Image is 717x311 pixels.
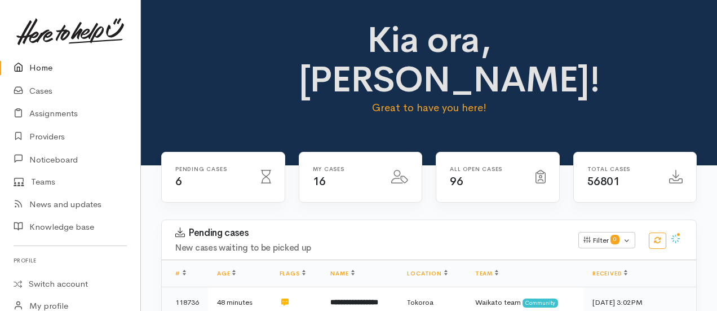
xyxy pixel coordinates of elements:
[330,270,354,277] a: Name
[475,270,498,277] a: Team
[592,270,627,277] a: Received
[14,253,127,268] h6: Profile
[175,243,565,253] h4: New cases waiting to be picked up
[407,270,447,277] a: Location
[280,270,306,277] a: Flags
[587,166,656,172] h6: Total cases
[610,235,619,244] span: 0
[299,20,560,100] h1: Kia ora, [PERSON_NAME]!
[450,166,522,172] h6: All Open cases
[523,299,558,308] span: Community
[175,270,186,277] a: #
[217,270,236,277] a: Age
[175,166,247,172] h6: Pending cases
[313,174,326,189] span: 16
[299,100,560,116] p: Great to have you here!
[175,174,182,189] span: 6
[313,166,378,172] h6: My cases
[407,297,433,307] span: Tokoroa
[587,174,620,189] span: 56801
[450,174,463,189] span: 96
[578,232,635,249] button: Filter0
[175,227,565,239] h3: Pending cases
